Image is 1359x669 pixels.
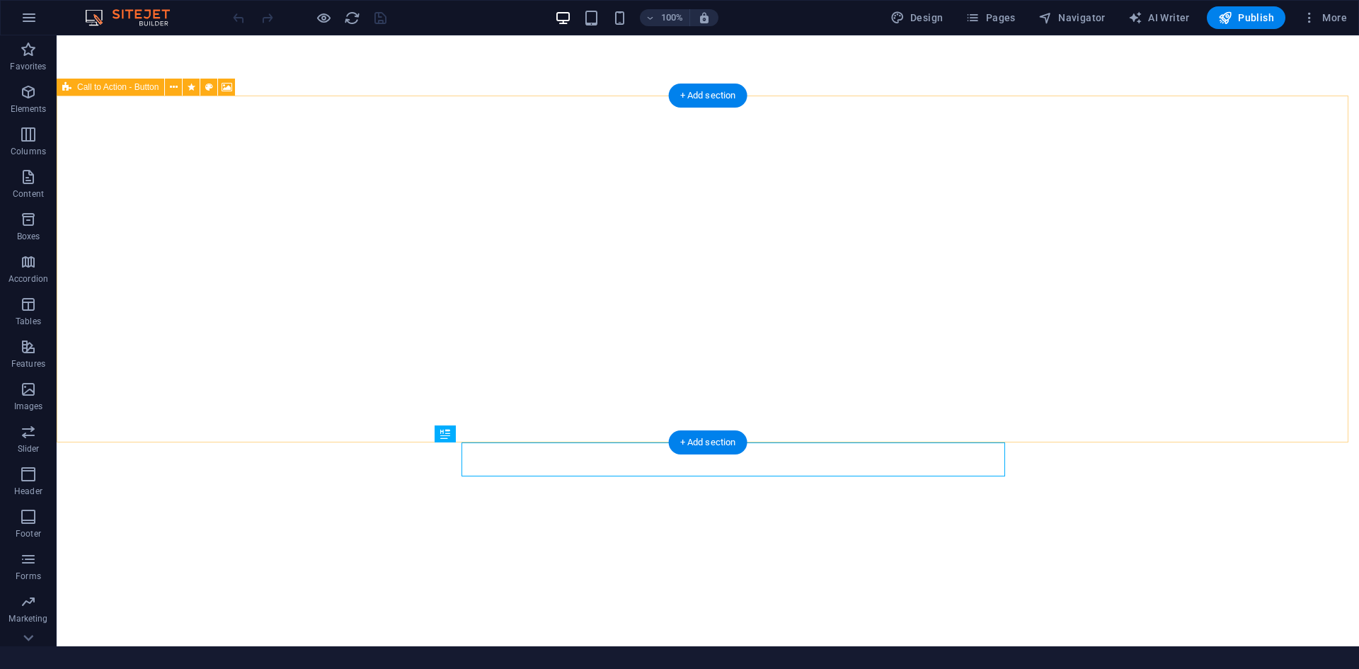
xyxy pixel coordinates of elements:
span: Call to Action - Button [77,83,159,91]
p: Features [11,358,45,370]
p: Marketing [8,613,47,624]
button: More [1297,6,1353,29]
p: Header [14,486,42,497]
img: Editor Logo [81,9,188,26]
div: + Add section [669,430,747,454]
p: Boxes [17,231,40,242]
div: Design (Ctrl+Alt+Y) [885,6,949,29]
p: Accordion [8,273,48,285]
button: reload [343,9,360,26]
button: Publish [1207,6,1285,29]
p: Columns [11,146,46,157]
span: Publish [1218,11,1274,25]
div: + Add section [669,84,747,108]
p: Content [13,188,44,200]
span: Design [890,11,944,25]
span: Navigator [1038,11,1106,25]
p: Images [14,401,43,412]
button: Click here to leave preview mode and continue editing [315,9,332,26]
span: Pages [965,11,1015,25]
p: Forms [16,571,41,582]
p: Slider [18,443,40,454]
span: AI Writer [1128,11,1190,25]
p: Tables [16,316,41,327]
i: Reload page [344,10,360,26]
h6: 100% [661,9,684,26]
button: Pages [960,6,1021,29]
p: Elements [11,103,47,115]
p: Footer [16,528,41,539]
i: On resize automatically adjust zoom level to fit chosen device. [698,11,711,24]
span: More [1302,11,1347,25]
button: 100% [640,9,690,26]
p: Favorites [10,61,46,72]
button: AI Writer [1123,6,1195,29]
button: Navigator [1033,6,1111,29]
button: Design [885,6,949,29]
